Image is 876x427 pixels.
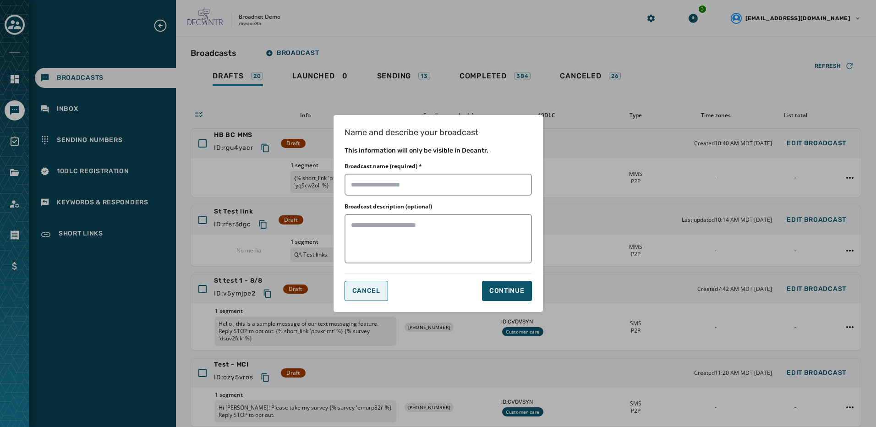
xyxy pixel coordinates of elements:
[482,281,532,301] button: Continue
[345,281,388,301] button: Cancel
[489,286,525,296] div: Continue
[345,126,532,139] h1: Name and describe your broadcast
[352,287,380,295] span: Cancel
[345,163,422,170] label: Broadcast name (required) *
[345,146,532,155] h2: This information will only be visible in Decantr.
[345,203,432,210] label: Broadcast description (optional)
